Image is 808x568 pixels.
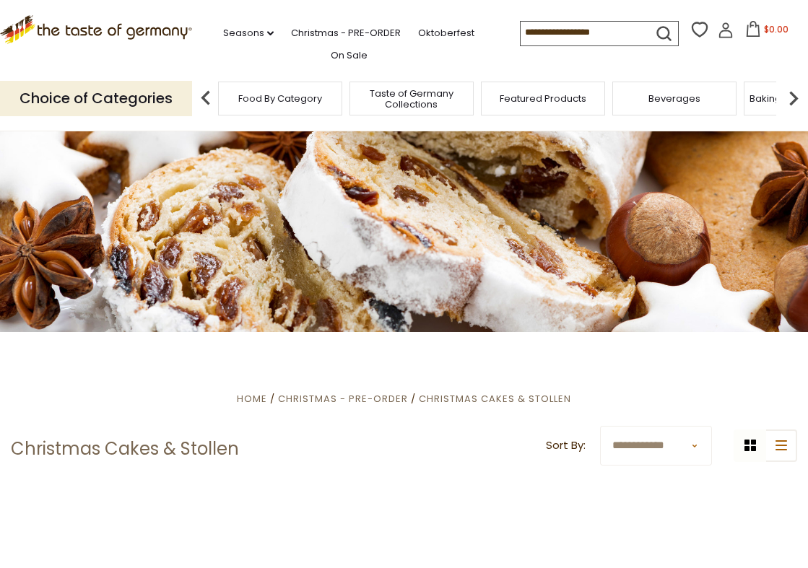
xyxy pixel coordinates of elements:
[500,93,586,104] a: Featured Products
[648,93,700,104] a: Beverages
[278,392,408,406] a: Christmas - PRE-ORDER
[419,392,571,406] a: Christmas Cakes & Stollen
[779,84,808,113] img: next arrow
[223,25,274,41] a: Seasons
[291,25,401,41] a: Christmas - PRE-ORDER
[11,438,239,460] h1: Christmas Cakes & Stollen
[418,25,474,41] a: Oktoberfest
[764,23,789,35] span: $0.00
[546,437,586,455] label: Sort By:
[191,84,220,113] img: previous arrow
[238,93,322,104] a: Food By Category
[237,392,267,406] a: Home
[737,21,798,43] button: $0.00
[331,48,368,64] a: On Sale
[354,88,469,110] a: Taste of Germany Collections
